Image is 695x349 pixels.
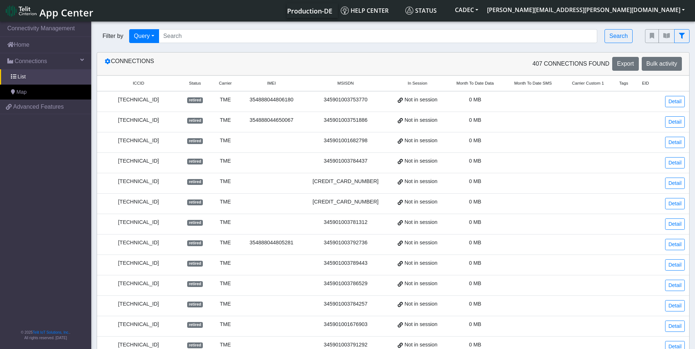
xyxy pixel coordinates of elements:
span: retired [187,240,202,246]
span: retired [187,97,202,103]
a: Telit IoT Solutions, Inc. [33,330,69,334]
div: [TECHNICAL_ID] [101,116,175,124]
span: ICCID [133,80,144,86]
span: 0 MB [469,280,481,286]
div: [TECHNICAL_ID] [101,280,175,288]
button: [PERSON_NAME][EMAIL_ADDRESS][PERSON_NAME][DOMAIN_NAME] [483,3,689,16]
button: Query [129,29,159,43]
span: 407 Connections found [533,59,610,68]
div: TME [215,239,236,247]
span: retired [187,281,202,287]
div: [TECHNICAL_ID] [101,341,175,349]
span: Map [16,88,27,96]
span: Production-DE [287,7,332,15]
span: retired [187,261,202,267]
button: Bulk activity [642,57,682,71]
div: TME [215,157,236,165]
div: 345901001676903 [307,321,385,329]
div: [TECHNICAL_ID] [101,157,175,165]
div: [TECHNICAL_ID] [101,239,175,247]
img: knowledge.svg [341,7,349,15]
div: 345901003784257 [307,300,385,308]
span: Not in session [405,341,437,349]
div: [TECHNICAL_ID] [101,96,175,104]
div: [TECHNICAL_ID] [101,137,175,145]
span: 0 MB [469,199,481,205]
div: TME [215,96,236,104]
span: 0 MB [469,260,481,266]
div: Connections [99,57,393,71]
div: TME [215,259,236,267]
div: 345901003753770 [307,96,385,104]
div: [TECHNICAL_ID] [101,259,175,267]
button: Export [612,57,638,71]
span: 0 MB [469,240,481,245]
div: TME [215,116,236,124]
span: Carrier [219,80,232,86]
a: Detail [665,178,685,189]
span: Status [189,80,201,86]
input: Search... [159,29,598,43]
a: Detail [665,96,685,107]
span: List [18,73,26,81]
div: [CREDIT_CARD_NUMBER] [307,178,385,186]
a: Detail [665,218,685,230]
button: CADEC [451,3,483,16]
a: Help center [338,3,402,18]
a: Detail [665,239,685,250]
a: Detail [665,280,685,291]
span: Connections [15,57,47,66]
span: MSISDN [337,80,354,86]
a: Detail [665,198,685,209]
div: TME [215,198,236,206]
span: Not in session [405,157,437,165]
span: 0 MB [469,178,481,184]
div: [TECHNICAL_ID] [101,321,175,329]
div: TME [215,321,236,329]
div: 345901003786529 [307,280,385,288]
a: Detail [665,300,685,311]
span: Not in session [405,198,437,206]
span: Filter by [97,32,129,40]
a: Your current platform instance [287,3,332,18]
span: retired [187,220,202,226]
span: Not in session [405,218,437,226]
span: retired [187,322,202,328]
span: 0 MB [469,301,481,307]
span: EID [642,80,649,86]
div: [CREDIT_CARD_NUMBER] [307,198,385,206]
a: Detail [665,137,685,148]
div: 345901003751886 [307,116,385,124]
span: retired [187,138,202,144]
div: 345901003791292 [307,341,385,349]
div: [TECHNICAL_ID] [101,178,175,186]
span: Not in session [405,259,437,267]
span: App Center [39,6,93,19]
div: TME [215,178,236,186]
span: IMEI [267,80,276,86]
a: Status [402,3,451,18]
span: Month To Date SMS [514,80,552,86]
span: 0 MB [469,137,481,143]
span: Not in session [405,300,437,308]
div: TME [215,300,236,308]
div: TME [215,137,236,145]
span: Carrier Custom 1 [572,80,604,86]
span: Advanced Features [13,102,64,111]
img: status.svg [405,7,413,15]
div: TME [215,280,236,288]
span: retired [187,199,202,205]
span: retired [187,159,202,164]
div: [TECHNICAL_ID] [101,300,175,308]
a: Detail [665,116,685,128]
div: 354888044805281 [245,239,298,247]
a: App Center [6,3,92,19]
span: Export [617,61,634,67]
a: Detail [665,259,685,271]
div: [TECHNICAL_ID] [101,198,175,206]
span: Not in session [405,137,437,145]
div: 354888044806180 [245,96,298,104]
span: Not in session [405,96,437,104]
div: TME [215,341,236,349]
span: 0 MB [469,97,481,102]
